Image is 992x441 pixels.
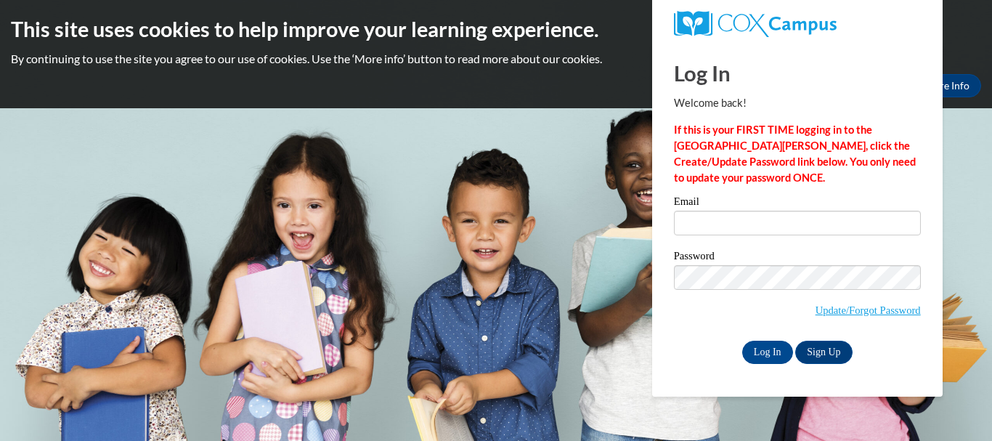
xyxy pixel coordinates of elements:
img: COX Campus [674,11,837,37]
strong: If this is your FIRST TIME logging in to the [GEOGRAPHIC_DATA][PERSON_NAME], click the Create/Upd... [674,124,916,184]
a: COX Campus [674,11,921,37]
p: By continuing to use the site you agree to our use of cookies. Use the ‘More info’ button to read... [11,51,981,67]
label: Password [674,251,921,265]
a: Update/Forgot Password [816,304,921,316]
label: Email [674,196,921,211]
p: Welcome back! [674,95,921,111]
h1: Log In [674,58,921,88]
a: More Info [913,74,981,97]
input: Log In [742,341,793,364]
a: Sign Up [795,341,852,364]
h2: This site uses cookies to help improve your learning experience. [11,15,981,44]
